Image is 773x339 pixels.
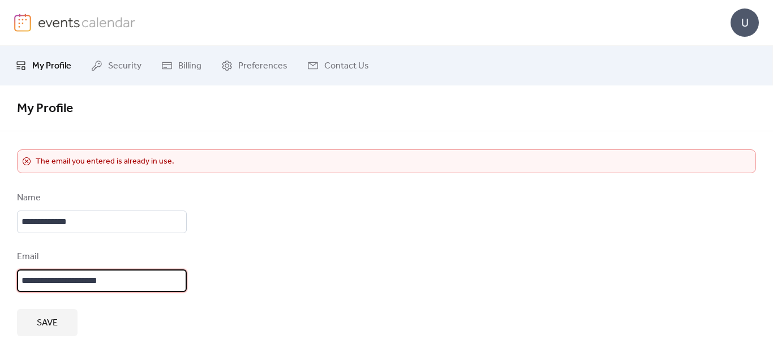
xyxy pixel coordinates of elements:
span: My Profile [17,96,73,121]
a: Security [83,50,150,81]
span: Preferences [238,59,287,73]
button: Save [17,309,78,336]
a: Contact Us [299,50,377,81]
img: logo [14,14,31,32]
span: Billing [178,59,201,73]
span: Contact Us [324,59,369,73]
div: U [731,8,759,37]
div: Email [17,250,184,264]
a: Billing [153,50,210,81]
span: Security [108,59,141,73]
span: The email you entered is already in use. [36,155,174,169]
img: logo-type [38,14,136,31]
span: My Profile [32,59,71,73]
a: Preferences [213,50,296,81]
a: My Profile [7,50,80,81]
span: Save [37,316,58,330]
div: Name [17,191,184,205]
